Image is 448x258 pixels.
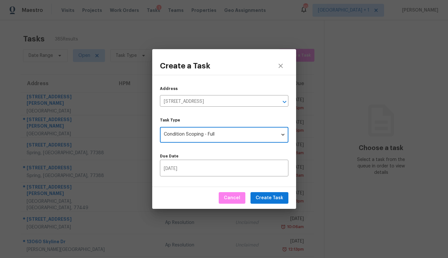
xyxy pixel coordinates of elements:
label: Due Date [160,154,288,158]
label: Address [160,87,178,91]
span: Cancel [224,194,240,202]
span: Create Task [256,194,283,202]
h3: Create a Task [160,61,210,70]
div: Condition Scoping - Full [160,127,288,143]
button: close [273,58,288,74]
button: Create Task [250,192,288,204]
input: Search by address [160,97,270,107]
button: Cancel [219,192,245,204]
label: Task Type [160,118,288,122]
button: Open [280,97,289,106]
